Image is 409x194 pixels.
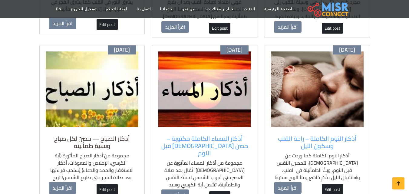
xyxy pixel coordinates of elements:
a: الصفحة الرئيسية [260,3,298,15]
a: Edit post [322,23,343,34]
a: اقرأ المزيد [49,182,76,194]
a: تسجيل الخروج [66,3,101,15]
img: مصحف وسبحة على طاولة مع ضوء شمس الصباح ويد تُرفع بالدعاء [46,51,138,127]
a: اخبار و مقالات [199,3,239,15]
img: main.misr_connect [308,2,348,17]
span: اخبار و مقالات [209,6,235,12]
a: اقرأ المزيد [161,21,189,33]
a: Edit post [97,19,118,30]
a: اقرأ المزيد [274,21,302,33]
a: اقرأ المزيد [274,182,302,194]
span: [DATE] [114,47,130,53]
a: اتصل بنا [132,3,155,15]
span: [DATE] [226,47,242,53]
img: أذكار النوم مكتوبة كاملة كما وردت عن النبي ﷺ [271,51,364,127]
span: [DATE] [339,47,355,53]
a: EN [51,3,66,15]
a: لوحة التحكم [101,3,132,15]
img: أذكار المساء مكتوبة بالكامل من القرآن والسنة [158,51,251,127]
a: أذكار الصباح — حصنٌ لكل صباح ونسيمُ طمأنينة [49,135,135,150]
p: أذكار النوم الكاملة كما وردت عن [DEMOGRAPHIC_DATA]، لتحصين النفس قبل النوم، وبثّ الطمأنينة في الق... [274,152,361,188]
a: من نحن [177,3,199,15]
a: اقرأ المزيد [49,18,76,29]
a: خدماتنا [155,3,177,15]
a: أذكار المساء الكاملة مكتوبة – حصن [DEMOGRAPHIC_DATA] قبل النوم [161,135,248,157]
a: أذكار النوم الكاملة – راحة القلب وسكون الليل [274,135,361,150]
a: Edit post [209,23,230,34]
a: الفئات [239,3,260,15]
